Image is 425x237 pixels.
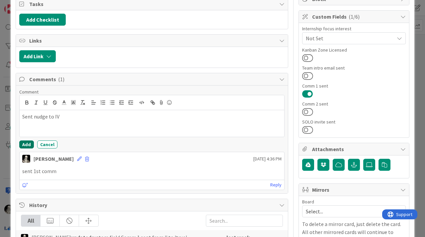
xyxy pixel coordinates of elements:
[312,13,397,21] span: Custom Fields
[29,201,276,209] span: History
[302,26,406,31] div: Internship focus interest
[302,48,406,52] div: Kanban Zone Licensed
[270,181,282,189] a: Reply
[302,84,406,88] div: Comm 1 sent
[29,75,276,83] span: Comments
[29,37,276,45] span: Links
[206,215,283,227] input: Search...
[37,140,57,148] button: Cancel
[19,50,56,62] button: Add Link
[22,113,282,120] p: Sent nudge to IV
[302,119,406,124] div: SOLO invite sent
[253,155,282,162] span: [DATE] 4:36 PM
[312,186,397,194] span: Mirrors
[58,76,64,83] span: ( 1 )
[19,140,34,148] button: Add
[22,155,30,163] img: WS
[21,215,41,226] div: All
[302,102,406,106] div: Comm 2 sent
[19,14,66,26] button: Add Checklist
[19,89,39,95] span: Comment
[306,207,391,216] span: Select...
[22,167,282,175] p: sent 1st comm
[312,145,397,153] span: Attachments
[306,34,394,42] span: Not Set
[349,13,360,20] span: ( 1/6 )
[34,155,74,163] div: [PERSON_NAME]
[14,1,30,9] span: Support
[302,66,406,70] div: Team intro email sent
[302,199,314,204] span: Board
